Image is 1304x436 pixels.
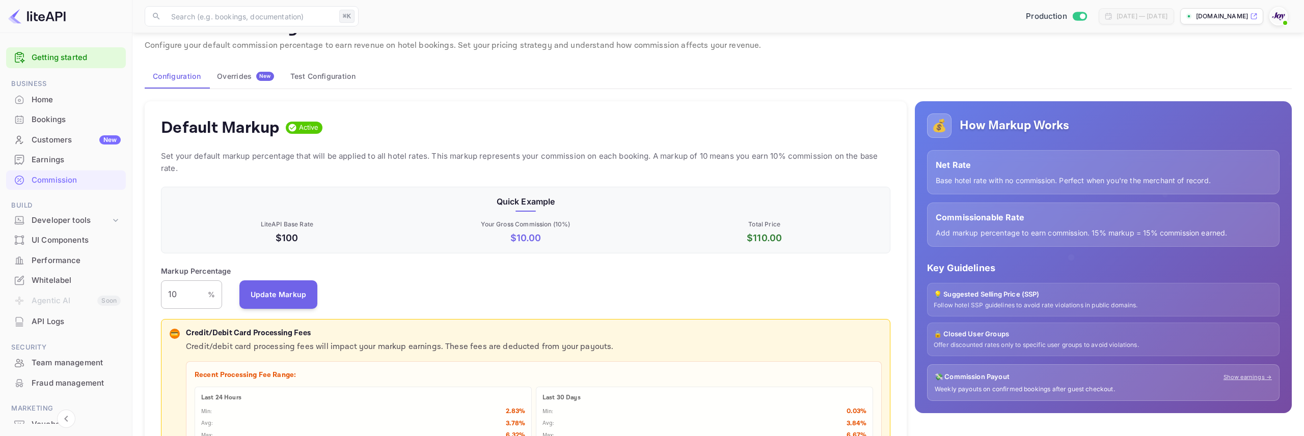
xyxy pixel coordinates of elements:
div: Earnings [6,150,126,170]
p: Total Price [647,220,882,229]
p: Min: [542,408,554,416]
p: 💸 Commission Payout [935,372,1010,382]
h5: How Markup Works [960,118,1069,134]
p: Commissionable Rate [936,211,1271,223]
div: UI Components [6,230,126,250]
div: Bookings [32,114,121,126]
div: Vouchers [32,419,121,430]
input: Search (e.g. bookings, documentation) [165,6,335,26]
span: Production [1026,11,1067,22]
a: Bookings [6,110,126,129]
a: API Logs [6,312,126,331]
div: Developer tools [6,212,126,229]
span: Security [6,342,126,353]
p: Quick Example [170,195,882,208]
button: Configuration [145,64,209,89]
div: Performance [6,251,126,271]
a: Fraud management [6,373,126,392]
div: Fraud management [6,373,126,393]
div: New [99,135,121,144]
div: Whitelabel [32,275,121,286]
div: API Logs [6,312,126,332]
p: Weekly payouts on confirmed bookings after guest checkout. [935,385,1272,394]
img: LiteAPI logo [8,8,66,24]
div: CustomersNew [6,130,126,150]
p: 3.78 % [506,419,525,429]
p: Your Gross Commission ( 10 %) [409,220,643,229]
span: Active [295,123,323,133]
div: Switch to Sandbox mode [1022,11,1091,22]
span: New [256,73,274,79]
a: UI Components [6,230,126,249]
div: Overrides [217,72,274,81]
p: $ 10.00 [409,231,643,245]
div: Fraud management [32,377,121,389]
a: Home [6,90,126,109]
h4: Default Markup [161,118,280,138]
p: % [208,289,215,300]
a: Show earnings → [1224,373,1272,382]
div: Commission [6,170,126,190]
div: Whitelabel [6,271,126,290]
p: 💳 [171,329,178,338]
div: Team management [32,357,121,369]
p: Configure your default commission percentage to earn revenue on hotel bookings. Set your pricing ... [145,40,1292,52]
div: Bookings [6,110,126,130]
a: Getting started [32,52,121,64]
p: Markup Percentage [161,266,231,276]
p: Recent Processing Fee Range: [195,370,873,381]
span: Business [6,78,126,90]
span: Marketing [6,403,126,414]
span: Build [6,200,126,211]
div: ⌘K [339,10,355,23]
button: Test Configuration [282,64,364,89]
div: Home [32,94,121,106]
div: Earnings [32,154,121,166]
p: Add markup percentage to earn commission. 15% markup = 15% commission earned. [936,227,1271,238]
p: Offer discounted rates only to specific user groups to avoid violations. [934,341,1273,350]
a: Commission [6,170,126,189]
p: $ 110.00 [647,231,882,245]
p: Set your default markup percentage that will be applied to all hotel rates. This markup represent... [161,150,890,175]
p: Credit/Debit Card Processing Fees [186,328,882,339]
div: Team management [6,353,126,373]
p: Commission Management [145,17,1292,38]
a: Vouchers [6,415,126,433]
a: CustomersNew [6,130,126,149]
p: Avg: [542,419,555,428]
p: 🔒 Closed User Groups [934,329,1273,339]
div: Home [6,90,126,110]
img: With Joy [1270,8,1287,24]
p: $100 [170,231,404,245]
p: 0.03 % [847,406,866,417]
p: LiteAPI Base Rate [170,220,404,229]
p: [DOMAIN_NAME] [1196,12,1248,21]
button: Update Markup [239,280,318,309]
p: 💡 Suggested Selling Price (SSP) [934,289,1273,300]
div: Getting started [6,47,126,68]
p: Net Rate [936,159,1271,171]
p: 💰 [932,117,947,135]
div: Developer tools [32,215,111,226]
a: Whitelabel [6,271,126,289]
p: Last 24 Hours [201,393,525,402]
p: 2.83 % [506,406,525,417]
p: Follow hotel SSP guidelines to avoid rate violations in public domains. [934,301,1273,310]
div: API Logs [32,316,121,328]
div: UI Components [32,235,121,246]
p: Credit/debit card processing fees will impact your markup earnings. These fees are deducted from ... [186,341,882,353]
p: Base hotel rate with no commission. Perfect when you're the merchant of record. [936,175,1271,186]
button: Collapse navigation [57,410,75,428]
a: Team management [6,353,126,372]
a: Performance [6,251,126,270]
div: [DATE] — [DATE] [1117,12,1167,21]
p: Avg: [201,419,213,428]
div: Commission [32,175,121,186]
p: Last 30 Days [542,393,866,402]
p: 3.84 % [847,419,866,429]
div: Performance [32,255,121,267]
a: Earnings [6,150,126,169]
p: Min: [201,408,212,416]
input: 0 [161,280,208,309]
div: Customers [32,134,121,146]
